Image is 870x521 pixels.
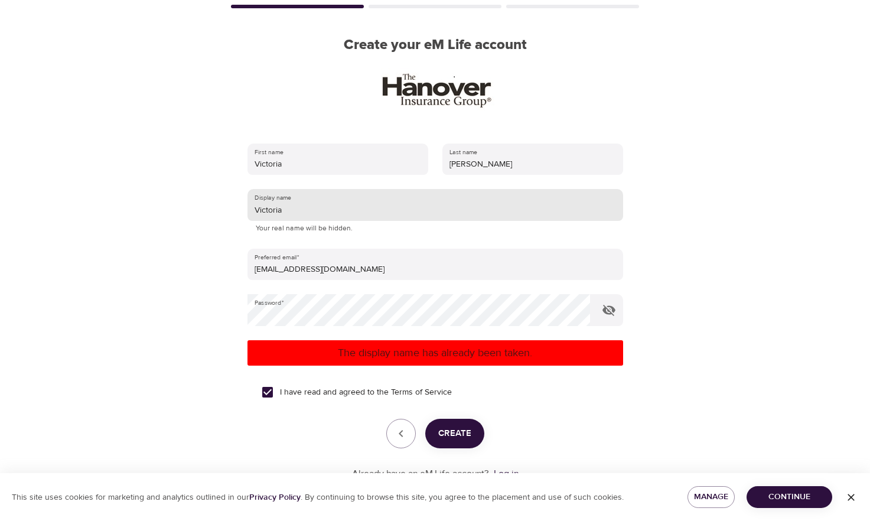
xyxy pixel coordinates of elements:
a: Log in [494,468,519,480]
a: Privacy Policy [249,492,301,503]
button: Manage [687,486,735,508]
span: Manage [697,490,726,504]
span: I have read and agreed to the [280,386,452,399]
p: Already have an eM Life account? [352,467,489,481]
span: Create [438,426,471,441]
p: The display name has already been taken. [252,345,618,361]
button: Create [425,419,484,448]
button: Continue [747,486,832,508]
p: Your real name will be hidden. [256,223,615,235]
img: HIG_wordmrk_k.jpg [372,68,499,110]
a: Terms of Service [391,386,452,399]
span: Continue [756,490,823,504]
h2: Create your eM Life account [229,37,642,54]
